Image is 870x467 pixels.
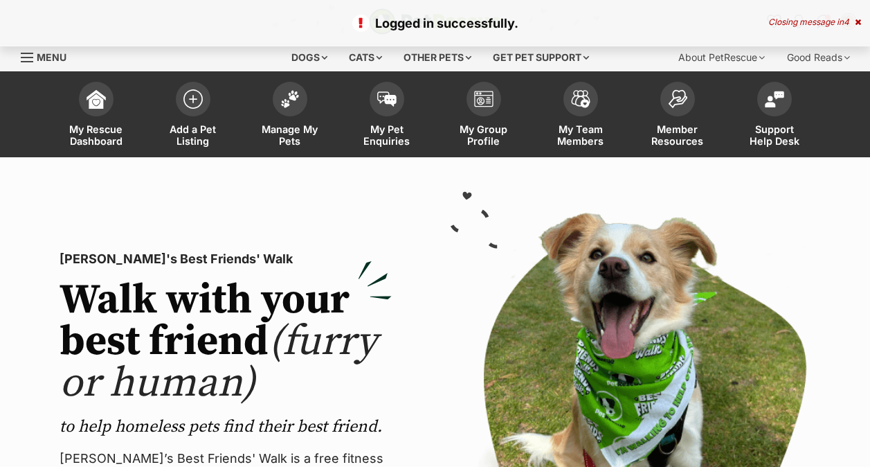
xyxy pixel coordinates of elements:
a: Member Resources [629,75,726,157]
span: My Pet Enquiries [356,123,418,147]
h2: Walk with your best friend [60,280,392,405]
div: Other pets [394,44,481,71]
span: My Team Members [550,123,612,147]
img: group-profile-icon-3fa3cf56718a62981997c0bc7e787c4b2cf8bcc04b72c1350f741eb67cf2f40e.svg [474,91,493,107]
span: Support Help Desk [743,123,806,147]
span: Add a Pet Listing [162,123,224,147]
img: pet-enquiries-icon-7e3ad2cf08bfb03b45e93fb7055b45f3efa6380592205ae92323e6603595dc1f.svg [377,91,397,107]
p: [PERSON_NAME]'s Best Friends' Walk [60,249,392,269]
a: My Group Profile [435,75,532,157]
a: Add a Pet Listing [145,75,242,157]
div: Get pet support [483,44,599,71]
a: Menu [21,44,76,69]
img: team-members-icon-5396bd8760b3fe7c0b43da4ab00e1e3bb1a5d9ba89233759b79545d2d3fc5d0d.svg [571,90,590,108]
span: Member Resources [646,123,709,147]
a: My Team Members [532,75,629,157]
img: dashboard-icon-eb2f2d2d3e046f16d808141f083e7271f6b2e854fb5c12c21221c1fb7104beca.svg [87,89,106,109]
a: My Pet Enquiries [338,75,435,157]
a: My Rescue Dashboard [48,75,145,157]
span: My Group Profile [453,123,515,147]
a: Support Help Desk [726,75,823,157]
span: My Rescue Dashboard [65,123,127,147]
p: to help homeless pets find their best friend. [60,416,392,438]
img: help-desk-icon-fdf02630f3aa405de69fd3d07c3f3aa587a6932b1a1747fa1d2bba05be0121f9.svg [765,91,784,107]
div: Cats [339,44,392,71]
span: Manage My Pets [259,123,321,147]
img: add-pet-listing-icon-0afa8454b4691262ce3f59096e99ab1cd57d4a30225e0717b998d2c9b9846f56.svg [183,89,203,109]
div: About PetRescue [669,44,774,71]
a: Manage My Pets [242,75,338,157]
img: manage-my-pets-icon-02211641906a0b7f246fdf0571729dbe1e7629f14944591b6c1af311fb30b64b.svg [280,90,300,108]
div: Good Reads [777,44,860,71]
span: Menu [37,51,66,63]
span: (furry or human) [60,316,377,409]
div: Dogs [282,44,337,71]
img: member-resources-icon-8e73f808a243e03378d46382f2149f9095a855e16c252ad45f914b54edf8863c.svg [668,89,687,108]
